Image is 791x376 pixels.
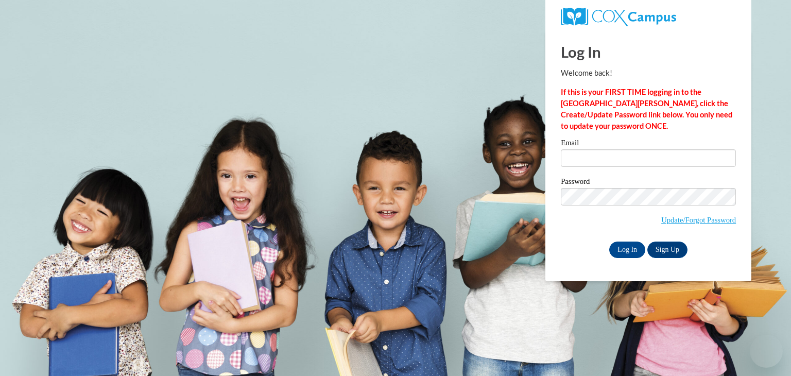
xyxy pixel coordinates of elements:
[609,242,645,258] input: Log In
[750,335,783,368] iframe: Button to launch messaging window
[561,8,736,26] a: COX Campus
[561,139,736,149] label: Email
[661,216,736,224] a: Update/Forgot Password
[561,178,736,188] label: Password
[561,41,736,62] h1: Log In
[647,242,687,258] a: Sign Up
[561,67,736,79] p: Welcome back!
[561,8,676,26] img: COX Campus
[561,88,732,130] strong: If this is your FIRST TIME logging in to the [GEOGRAPHIC_DATA][PERSON_NAME], click the Create/Upd...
